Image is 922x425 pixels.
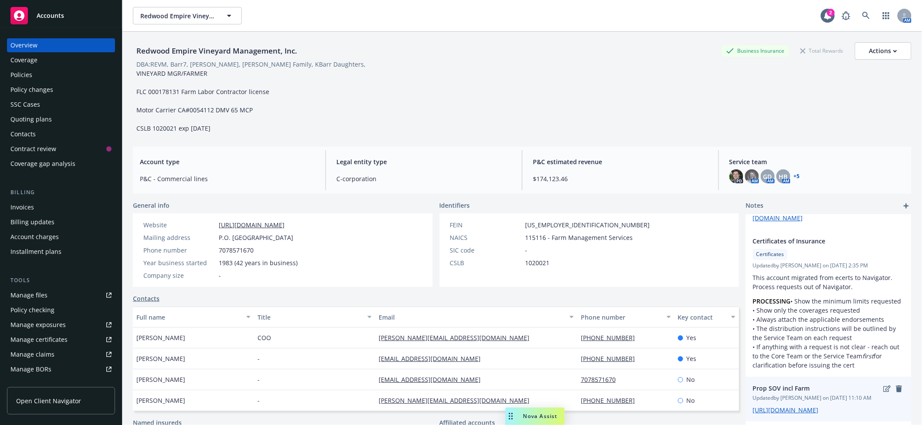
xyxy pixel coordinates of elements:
[7,318,115,332] a: Manage exposures
[869,43,897,59] div: Actions
[219,258,298,267] span: 1983 (42 years in business)
[525,258,550,267] span: 1020021
[450,246,522,255] div: SIC code
[7,53,115,67] a: Coverage
[729,169,743,183] img: photo
[254,307,375,327] button: Title
[136,313,241,322] div: Full name
[7,200,115,214] a: Invoices
[7,347,115,361] a: Manage claims
[379,313,564,322] div: Email
[143,271,215,280] div: Company size
[140,174,315,183] span: P&C - Commercial lines
[143,258,215,267] div: Year business started
[581,313,661,322] div: Phone number
[882,384,892,394] a: edit
[753,236,882,246] span: Certificates of Insurance
[219,246,254,255] span: 7078571670
[837,7,855,24] a: Report a Bug
[7,377,115,391] a: Summary of insurance
[136,396,185,405] span: [PERSON_NAME]
[10,347,54,361] div: Manage claims
[763,172,772,181] span: GD
[753,262,905,270] span: Updated by [PERSON_NAME] on [DATE] 2:35 PM
[525,220,650,229] span: [US_EMPLOYER_IDENTIFICATION_NUMBER]
[533,174,708,183] span: $174,123.46
[143,246,215,255] div: Phone number
[10,303,54,317] div: Policy checking
[379,354,488,363] a: [EMAIL_ADDRESS][DOMAIN_NAME]
[505,408,516,425] div: Drag to move
[779,172,788,181] span: HB
[523,412,558,420] span: Nova Assist
[796,45,848,56] div: Total Rewards
[10,68,32,82] div: Policies
[7,288,115,302] a: Manage files
[258,354,260,363] span: -
[450,258,522,267] div: CSLB
[7,188,115,197] div: Billing
[258,313,362,322] div: Title
[10,38,37,52] div: Overview
[136,333,185,342] span: [PERSON_NAME]
[7,276,115,285] div: Tools
[133,45,301,57] div: Redwood Empire Vineyard Management, Inc.
[10,362,51,376] div: Manage BORs
[133,201,169,210] span: General info
[577,307,675,327] button: Phone number
[753,297,905,370] p: • Show the minimum limits requested • Show only the coverages requested • Always attach the appli...
[219,271,221,280] span: -
[7,142,115,156] a: Contract review
[581,354,642,363] a: [PHONE_NUMBER]
[10,230,59,244] div: Account charges
[687,375,695,384] span: No
[336,174,512,183] span: C-corporation
[10,333,68,347] div: Manage certificates
[10,200,34,214] div: Invoices
[133,294,159,303] a: Contacts
[7,215,115,229] a: Billing updates
[7,68,115,82] a: Policies
[678,313,726,322] div: Key contact
[336,157,512,166] span: Legal entity type
[7,38,115,52] a: Overview
[753,384,882,393] span: Prop SOV incl Farm
[258,396,260,405] span: -
[7,230,115,244] a: Account charges
[16,396,81,405] span: Open Client Navigator
[379,396,536,405] a: [PERSON_NAME][EMAIL_ADDRESS][DOMAIN_NAME]
[746,229,912,377] div: Certificates of InsuranceCertificatesUpdatedby [PERSON_NAME] on [DATE] 2:35 PMThis account migrat...
[7,3,115,28] a: Accounts
[7,245,115,259] a: Installment plans
[10,112,52,126] div: Quoting plans
[136,60,366,69] div: DBA: REVM, Barr7, [PERSON_NAME], [PERSON_NAME] Family, KBarr Daughters,
[581,375,623,384] a: 7078571670
[10,288,47,302] div: Manage files
[10,377,77,391] div: Summary of insurance
[878,7,895,24] a: Switch app
[37,12,64,19] span: Accounts
[533,157,708,166] span: P&C estimated revenue
[450,220,522,229] div: FEIN
[753,273,905,291] p: This account migrated from ecerts to Navigator. Process requests out of Navigator.
[687,354,697,363] span: Yes
[753,394,905,402] span: Updated by [PERSON_NAME] on [DATE] 11:10 AM
[746,377,912,422] div: Prop SOV incl FarmeditremoveUpdatedby [PERSON_NAME] on [DATE] 11:10 AM[URL][DOMAIN_NAME]
[379,375,488,384] a: [EMAIL_ADDRESS][DOMAIN_NAME]
[10,215,54,229] div: Billing updates
[258,375,260,384] span: -
[136,354,185,363] span: [PERSON_NAME]
[143,220,215,229] div: Website
[140,157,315,166] span: Account type
[855,42,912,60] button: Actions
[7,112,115,126] a: Quoting plans
[525,233,633,242] span: 115116 - Farm Management Services
[133,7,242,24] button: Redwood Empire Vineyard Management, Inc.
[827,9,835,17] div: 2
[133,307,254,327] button: Full name
[7,98,115,111] a: SSC Cases
[7,157,115,171] a: Coverage gap analysis
[10,142,56,156] div: Contract review
[219,221,285,229] a: [URL][DOMAIN_NAME]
